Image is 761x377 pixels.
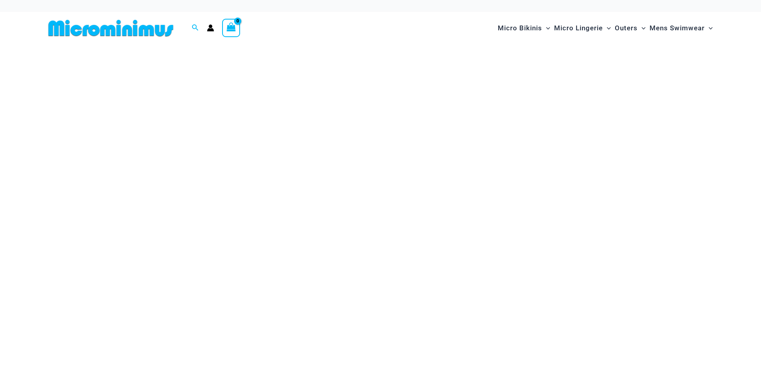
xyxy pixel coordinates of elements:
[648,16,715,40] a: Mens SwimwearMenu ToggleMenu Toggle
[496,16,552,40] a: Micro BikinisMenu ToggleMenu Toggle
[207,24,214,32] a: Account icon link
[705,18,713,38] span: Menu Toggle
[552,16,613,40] a: Micro LingerieMenu ToggleMenu Toggle
[192,23,199,33] a: Search icon link
[554,18,603,38] span: Micro Lingerie
[222,19,240,37] a: View Shopping Cart, empty
[45,19,177,37] img: MM SHOP LOGO FLAT
[498,18,542,38] span: Micro Bikinis
[542,18,550,38] span: Menu Toggle
[495,15,716,41] nav: Site Navigation
[603,18,611,38] span: Menu Toggle
[650,18,705,38] span: Mens Swimwear
[638,18,646,38] span: Menu Toggle
[615,18,638,38] span: Outers
[613,16,648,40] a: OutersMenu ToggleMenu Toggle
